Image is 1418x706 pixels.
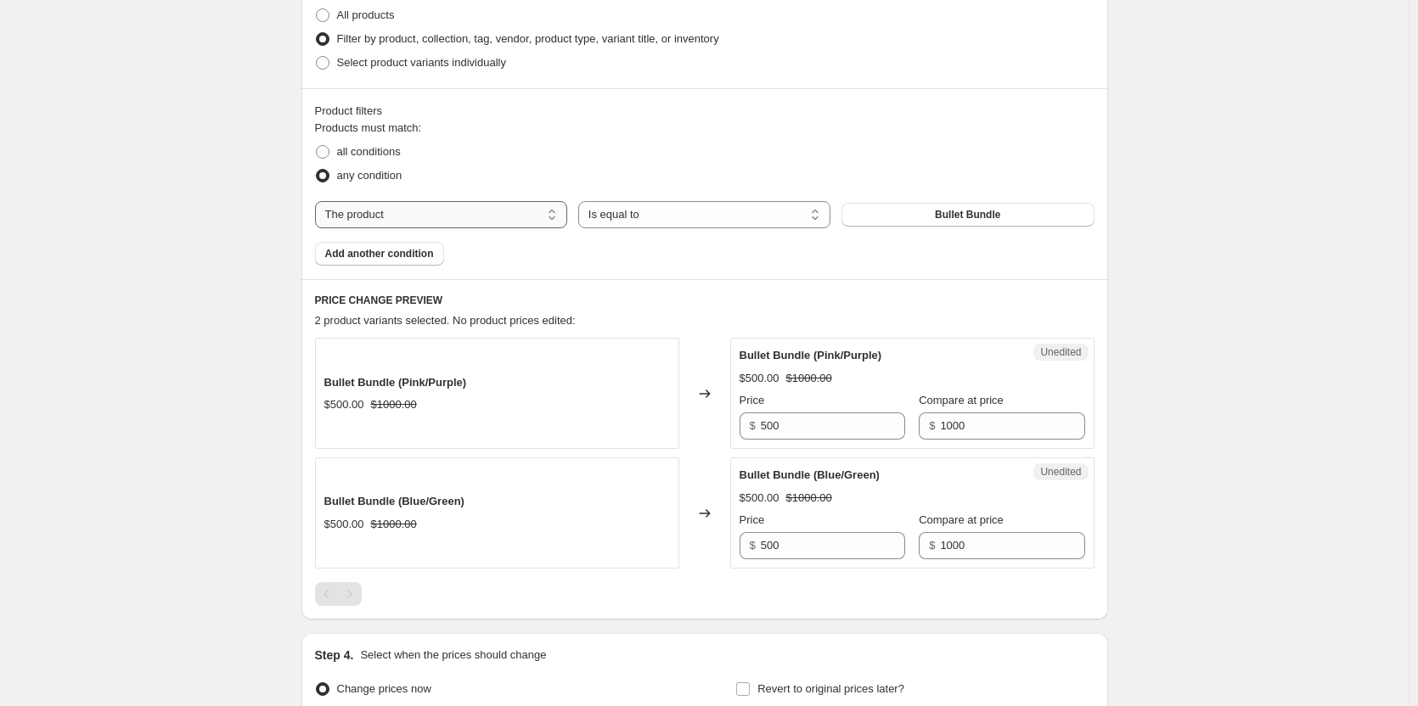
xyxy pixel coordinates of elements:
[750,539,756,552] span: $
[337,145,401,158] span: all conditions
[371,516,417,533] strike: $1000.00
[324,495,464,507] span: Bullet Bundle (Blue/Green)
[337,169,402,182] span: any condition
[786,370,832,387] strike: $1000.00
[750,419,756,432] span: $
[337,682,431,695] span: Change prices now
[337,56,506,69] span: Select product variants individually
[337,32,719,45] span: Filter by product, collection, tag, vendor, product type, variant title, or inventory
[325,247,434,261] span: Add another condition
[315,103,1094,120] div: Product filters
[740,394,765,406] span: Price
[324,376,467,389] span: Bullet Bundle (Pink/Purple)
[315,314,576,327] span: 2 product variants selected. No product prices edited:
[740,490,779,507] div: $500.00
[1040,345,1081,359] span: Unedited
[337,8,395,21] span: All products
[740,370,779,387] div: $500.00
[740,349,882,361] span: Bullet Bundle (Pink/Purple)
[1040,465,1081,479] span: Unedited
[935,208,1000,221] span: Bullet Bundle
[757,682,904,695] span: Revert to original prices later?
[919,394,1004,406] span: Compare at price
[360,647,546,664] p: Select when the prices should change
[324,396,364,413] div: $500.00
[315,647,354,664] h2: Step 4.
[841,203,1094,227] button: Bullet Bundle
[315,242,444,266] button: Add another condition
[315,121,422,134] span: Products must match:
[740,513,765,526] span: Price
[929,539,935,552] span: $
[919,513,1004,526] span: Compare at price
[786,490,832,507] strike: $1000.00
[929,419,935,432] span: $
[740,468,880,481] span: Bullet Bundle (Blue/Green)
[315,294,1094,307] h6: PRICE CHANGE PREVIEW
[324,516,364,533] div: $500.00
[371,396,417,413] strike: $1000.00
[315,582,362,606] nav: Pagination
